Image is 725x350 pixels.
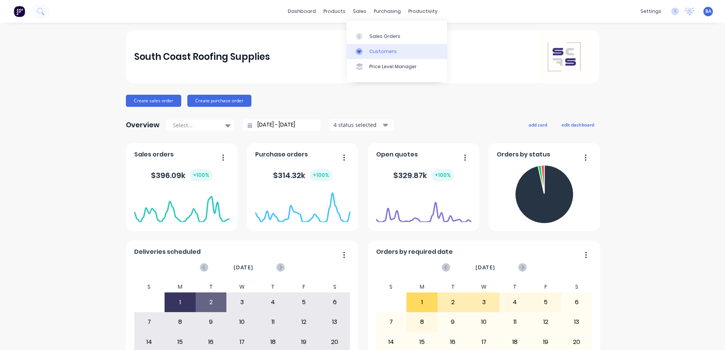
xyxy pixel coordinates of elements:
[376,281,407,292] div: S
[469,293,499,312] div: 3
[196,293,226,312] div: 2
[310,169,332,181] div: + 100 %
[347,44,447,59] a: Customers
[376,312,406,331] div: 7
[134,247,201,256] span: Deliveries scheduled
[288,281,319,292] div: F
[500,293,530,312] div: 4
[226,281,257,292] div: W
[320,6,349,17] div: products
[562,293,592,312] div: 6
[557,120,599,130] button: edit dashboard
[475,263,495,272] span: [DATE]
[370,6,405,17] div: purchasing
[432,169,454,181] div: + 100 %
[407,293,437,312] div: 1
[407,312,437,331] div: 8
[347,28,447,44] a: Sales Orders
[376,150,418,159] span: Open quotes
[347,59,447,74] a: Price Level Manager
[320,312,350,331] div: 13
[369,63,417,70] div: Price Level Manager
[14,6,25,17] img: Factory
[289,293,319,312] div: 5
[330,119,394,131] button: 4 status selected
[227,293,257,312] div: 3
[405,6,441,17] div: productivity
[284,6,320,17] a: dashboard
[258,312,288,331] div: 11
[134,150,174,159] span: Sales orders
[196,312,226,331] div: 9
[257,281,289,292] div: T
[349,6,370,17] div: sales
[438,281,469,292] div: T
[165,312,195,331] div: 8
[289,312,319,331] div: 12
[227,312,257,331] div: 10
[438,293,468,312] div: 2
[134,312,165,331] div: 7
[524,120,552,130] button: add card
[234,263,253,272] span: [DATE]
[530,293,561,312] div: 5
[369,48,397,55] div: Customers
[530,312,561,331] div: 12
[562,312,592,331] div: 13
[500,312,530,331] div: 11
[497,150,550,159] span: Orders by status
[134,281,165,292] div: S
[438,312,468,331] div: 9
[334,121,381,129] div: 4 status selected
[369,33,400,40] div: Sales Orders
[126,95,181,107] button: Create sales order
[561,281,592,292] div: S
[255,150,308,159] span: Purchase orders
[134,49,270,64] div: South Coast Roofing Supplies
[538,30,591,83] img: South Coast Roofing Supplies
[637,6,665,17] div: settings
[273,169,332,181] div: $ 314.32k
[258,293,288,312] div: 4
[190,169,212,181] div: + 100 %
[165,281,196,292] div: M
[530,281,561,292] div: F
[406,281,438,292] div: M
[320,293,350,312] div: 6
[319,281,350,292] div: S
[376,247,453,256] span: Orders by required date
[196,281,227,292] div: T
[499,281,530,292] div: T
[165,293,195,312] div: 1
[393,169,454,181] div: $ 329.87k
[469,312,499,331] div: 10
[187,95,251,107] button: Create purchase order
[151,169,212,181] div: $ 396.09k
[126,117,160,133] div: Overview
[705,8,711,15] span: BA
[468,281,499,292] div: W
